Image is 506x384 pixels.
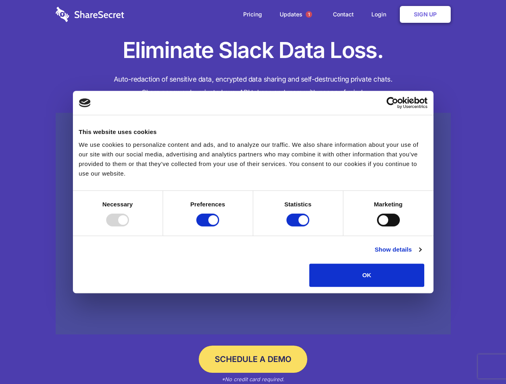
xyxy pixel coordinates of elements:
a: Schedule a Demo [199,346,307,373]
img: logo [79,98,91,107]
em: *No credit card required. [222,376,284,382]
button: OK [309,264,424,287]
a: Wistia video thumbnail [56,113,451,335]
a: Sign Up [400,6,451,23]
div: This website uses cookies [79,127,427,137]
strong: Necessary [103,201,133,208]
a: Show details [375,245,421,254]
strong: Preferences [190,201,225,208]
a: Login [363,2,398,27]
strong: Statistics [284,201,312,208]
div: We use cookies to personalize content and ads, and to analyze our traffic. We also share informat... [79,140,427,178]
a: Usercentrics Cookiebot - opens in a new window [357,97,427,109]
span: 1 [306,11,312,18]
a: Pricing [235,2,270,27]
img: logo-wordmark-white-trans-d4663122ce5f474addd5e946df7df03e33cb6a1c49d2221995e7729f52c070b2.svg [56,7,124,22]
h4: Auto-redaction of sensitive data, encrypted data sharing and self-destructing private chats. Shar... [56,73,451,99]
h1: Eliminate Slack Data Loss. [56,36,451,65]
a: Contact [325,2,362,27]
strong: Marketing [374,201,403,208]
